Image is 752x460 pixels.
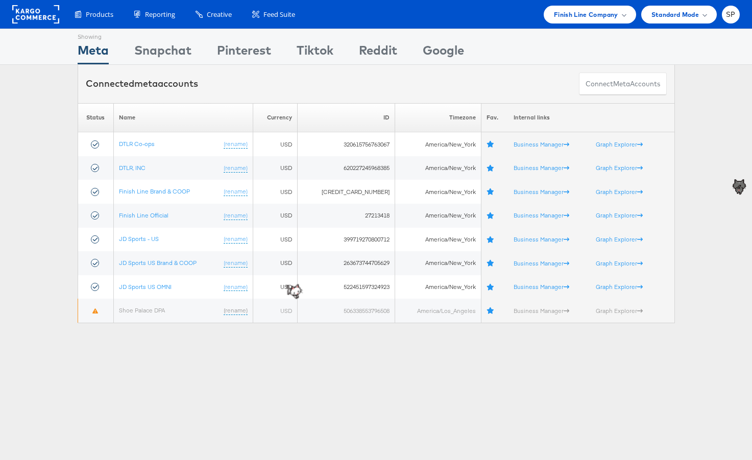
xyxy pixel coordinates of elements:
[263,10,295,19] span: Feed Suite
[119,140,155,148] a: DTLR Co-ops
[298,204,395,228] td: 27213418
[298,156,395,180] td: 620227245968385
[253,299,298,323] td: USD
[280,280,306,306] img: CaCUdsiJcNXKMnwRAA9mNWTYoIq2gPj52QrIm+cQTb+G1mUjP8P8jMWGJgpIO2RYLfBNASwD854O0BXoCnQFXgrYsiFMj89fA...
[726,11,736,18] span: SP
[78,29,109,41] div: Showing
[423,41,464,64] div: Google
[596,235,643,243] a: Graph Explorer
[395,132,481,156] td: America/New_York
[514,259,569,267] a: Business Manager
[224,140,248,149] a: (rename)
[207,10,232,19] span: Creative
[651,9,699,20] span: Standard Mode
[596,283,643,290] a: Graph Explorer
[514,307,569,314] a: Business Manager
[253,204,298,228] td: USD
[596,307,643,314] a: Graph Explorer
[596,211,643,219] a: Graph Explorer
[298,132,395,156] td: 320615756763067
[395,103,481,132] th: Timezone
[298,299,395,323] td: 506338553796508
[596,188,643,196] a: Graph Explorer
[224,164,248,173] a: (rename)
[253,103,298,132] th: Currency
[119,306,165,314] a: Shoe Palace DPA
[253,228,298,252] td: USD
[78,103,114,132] th: Status
[119,211,168,219] a: Finish Line Official
[224,187,248,196] a: (rename)
[253,251,298,275] td: USD
[298,275,395,299] td: 522451597324923
[579,72,667,95] button: ConnectmetaAccounts
[395,228,481,252] td: America/New_York
[253,275,298,299] td: USD
[298,228,395,252] td: 399719270800712
[395,251,481,275] td: America/New_York
[253,180,298,204] td: USD
[514,188,569,196] a: Business Manager
[114,103,253,132] th: Name
[217,41,271,64] div: Pinterest
[395,180,481,204] td: America/New_York
[119,164,145,172] a: DTLR, INC
[596,164,643,172] a: Graph Explorer
[119,235,159,243] a: JD Sports - US
[298,103,395,132] th: ID
[726,176,752,202] img: wBuE6bKyfoH5DoNLaegdazZhNYA2vgKUBWoCqyuwBeY3q4hEy+DjwAAAABJRU5ErkJggg==
[134,78,158,89] span: meta
[145,10,175,19] span: Reporting
[224,259,248,268] a: (rename)
[253,132,298,156] td: USD
[596,259,643,267] a: Graph Explorer
[359,41,397,64] div: Reddit
[395,275,481,299] td: America/New_York
[224,283,248,292] a: (rename)
[253,156,298,180] td: USD
[119,259,197,267] a: JD Sports US Brand & COOP
[298,180,395,204] td: [CREDIT_CARD_NUMBER]
[596,140,643,148] a: Graph Explorer
[119,283,172,290] a: JD Sports US OMNI
[298,251,395,275] td: 263673744705629
[514,164,569,172] a: Business Manager
[224,235,248,244] a: (rename)
[395,204,481,228] td: America/New_York
[554,9,618,20] span: Finish Line Company
[119,187,190,195] a: Finish Line Brand & COOP
[395,156,481,180] td: America/New_York
[224,211,248,220] a: (rename)
[78,41,109,64] div: Meta
[224,306,248,315] a: (rename)
[86,10,113,19] span: Products
[613,79,630,89] span: meta
[514,283,569,290] a: Business Manager
[514,140,569,148] a: Business Manager
[395,299,481,323] td: America/Los_Angeles
[514,211,569,219] a: Business Manager
[86,77,198,90] div: Connected accounts
[514,235,569,243] a: Business Manager
[297,41,333,64] div: Tiktok
[134,41,191,64] div: Snapchat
